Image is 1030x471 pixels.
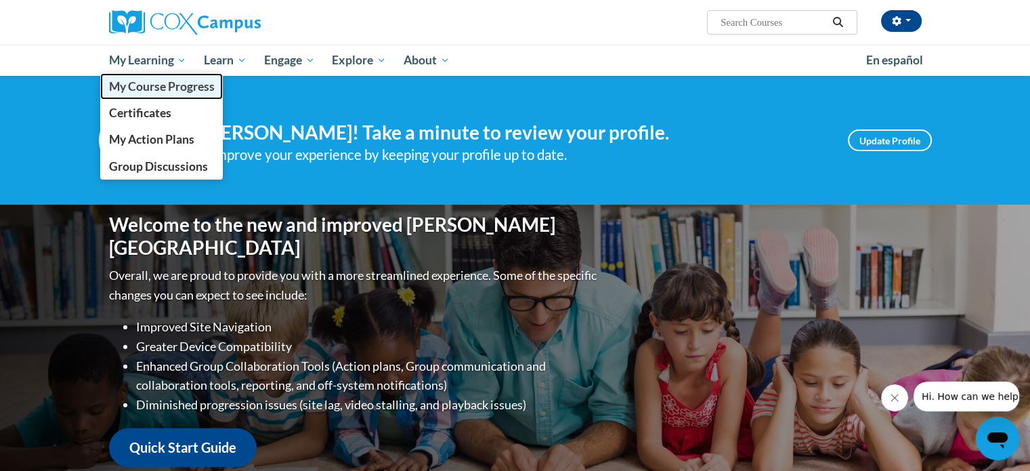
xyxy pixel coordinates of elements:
span: Hi. How can we help? [8,9,110,20]
a: About [395,45,458,76]
img: Profile Image [99,110,160,171]
span: Explore [332,52,386,68]
span: My Learning [108,52,186,68]
h4: Hi [PERSON_NAME]! Take a minute to review your profile. [180,121,828,144]
a: En español [857,46,932,75]
a: Quick Start Guide [109,428,257,467]
iframe: Button to launch messaging window [976,417,1019,460]
span: Group Discussions [108,159,207,173]
h1: Welcome to the new and improved [PERSON_NAME][GEOGRAPHIC_DATA] [109,213,600,259]
li: Greater Device Compatibility [136,337,600,356]
a: Engage [255,45,324,76]
li: Diminished progression issues (site lag, video stalling, and playback issues) [136,395,600,415]
span: Engage [264,52,315,68]
span: En español [866,53,923,67]
div: Help improve your experience by keeping your profile up to date. [180,144,828,166]
li: Improved Site Navigation [136,317,600,337]
iframe: Message from company [914,382,1019,411]
a: My Action Plans [100,126,223,152]
a: Learn [195,45,255,76]
button: Account Settings [881,10,922,32]
button: Search [828,14,848,30]
a: Update Profile [848,129,932,151]
a: My Learning [100,45,196,76]
span: My Action Plans [108,132,194,146]
li: Enhanced Group Collaboration Tools (Action plans, Group communication and collaboration tools, re... [136,356,600,396]
span: My Course Progress [108,79,214,94]
a: Cox Campus [109,10,366,35]
a: Explore [323,45,395,76]
span: About [404,52,450,68]
a: Certificates [100,100,223,126]
a: Group Discussions [100,153,223,180]
span: Certificates [108,106,171,120]
div: Main menu [89,45,942,76]
p: Overall, we are proud to provide you with a more streamlined experience. Some of the specific cha... [109,266,600,305]
input: Search Courses [719,14,828,30]
a: My Course Progress [100,73,223,100]
span: Learn [204,52,246,68]
iframe: Close message [881,384,908,411]
img: Cox Campus [109,10,261,35]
